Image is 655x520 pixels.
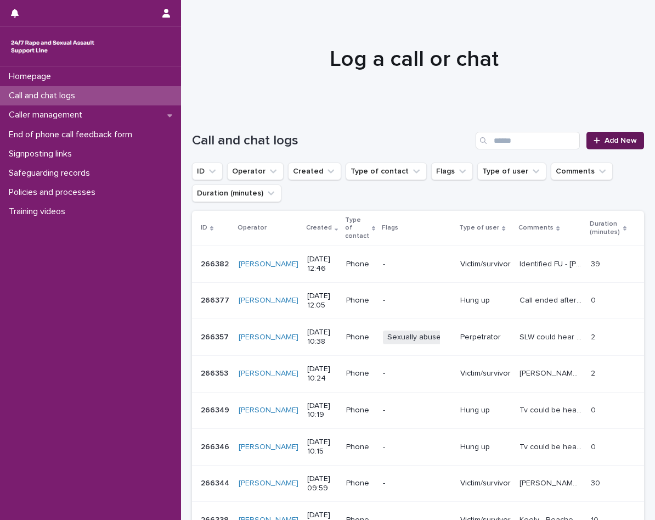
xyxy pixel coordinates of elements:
[192,46,636,72] h1: Log a call or chat
[345,214,370,242] p: Type of contact
[591,404,598,415] p: 0
[460,479,511,488] p: Victim/survivor
[346,333,375,342] p: Phone
[239,443,298,452] a: [PERSON_NAME]
[459,222,499,234] p: Type of user
[477,163,546,180] button: Type of user
[346,406,375,415] p: Phone
[4,149,81,159] p: Signposting links
[431,163,473,180] button: Flags
[591,367,597,378] p: 2
[201,477,231,488] p: 266344
[383,296,451,305] p: -
[520,331,584,342] p: SLW could hear sex-like noises in the background. Caller had not said anything to acknowledge SLW...
[591,440,598,452] p: 0
[306,222,332,234] p: Created
[590,218,620,238] p: Duration (minutes)
[551,163,613,180] button: Comments
[460,406,511,415] p: Hung up
[201,294,231,305] p: 266377
[520,294,584,305] p: Call ended after SLW gave introduction message. Shuffling and noise in the background
[4,71,60,82] p: Homepage
[239,260,298,269] a: [PERSON_NAME]
[346,479,375,488] p: Phone
[192,133,471,149] h1: Call and chat logs
[227,163,284,180] button: Operator
[201,331,231,342] p: 266357
[201,367,230,378] p: 266353
[520,477,584,488] p: Helen - reached out to talk about her experience with SV whilst on holiday. Signposted to local S...
[586,132,644,149] a: Add New
[382,222,398,234] p: Flags
[307,255,337,273] p: [DATE] 12:46
[460,260,511,269] p: Victim/survivor
[307,474,337,493] p: [DATE] 09:59
[238,222,267,234] p: Operator
[383,479,451,488] p: -
[4,91,84,101] p: Call and chat logs
[383,369,451,378] p: -
[383,331,445,344] span: Sexually abuse
[192,319,644,356] tr: 266357266357 [PERSON_NAME] [DATE] 10:38PhoneSexually abusePerpetratorSLW could hear sex-like nois...
[591,477,602,488] p: 30
[192,355,644,392] tr: 266353266353 [PERSON_NAME] [DATE] 10:24Phone-Victim/survivor[PERSON_NAME] - left the call as she ...
[520,440,584,452] p: Tv could be heard in the background. Call ended after SLW introduced themselves.
[4,187,104,198] p: Policies and processes
[201,222,207,234] p: ID
[307,292,337,310] p: [DATE] 12:05
[192,184,281,202] button: Duration (minutes)
[520,258,584,269] p: Identified FU - John. Called to talk about his week and how things have been going for him.
[591,294,598,305] p: 0
[201,404,231,415] p: 266349
[4,110,91,120] p: Caller management
[239,369,298,378] a: [PERSON_NAME]
[307,365,337,383] p: [DATE] 10:24
[4,130,141,140] p: End of phone call feedback form
[591,258,602,269] p: 39
[520,367,584,378] p: Leanne - left the call as she wanted the full 40 minutes but SLW could not offer the whole time d...
[239,333,298,342] a: [PERSON_NAME]
[307,438,337,456] p: [DATE] 10:15
[460,443,511,452] p: Hung up
[239,479,298,488] a: [PERSON_NAME]
[460,296,511,305] p: Hung up
[518,222,554,234] p: Comments
[9,36,97,58] img: rhQMoQhaT3yELyF149Cw
[239,406,298,415] a: [PERSON_NAME]
[201,440,231,452] p: 266346
[192,163,223,180] button: ID
[476,132,580,149] input: Search
[346,369,375,378] p: Phone
[192,429,644,466] tr: 266346266346 [PERSON_NAME] [DATE] 10:15Phone-Hung upTv could be heard in the background. Call end...
[383,260,451,269] p: -
[192,246,644,283] tr: 266382266382 [PERSON_NAME] [DATE] 12:46Phone-Victim/survivorIdentified FU - [PERSON_NAME]. Called...
[460,369,511,378] p: Victim/survivor
[192,282,644,319] tr: 266377266377 [PERSON_NAME] [DATE] 12:05Phone-Hung upCall ended after SLW gave introduction messag...
[4,168,99,178] p: Safeguarding records
[346,260,375,269] p: Phone
[307,328,337,346] p: [DATE] 10:38
[4,206,74,217] p: Training videos
[591,331,597,342] p: 2
[346,163,427,180] button: Type of contact
[605,137,637,144] span: Add New
[192,465,644,502] tr: 266344266344 [PERSON_NAME] [DATE] 09:59Phone-Victim/survivor[PERSON_NAME] - reached out to talk a...
[520,404,584,415] p: Tv could be heard in the background. Call ended as SLW was giving introduction message.
[346,296,375,305] p: Phone
[239,296,298,305] a: [PERSON_NAME]
[383,406,451,415] p: -
[383,443,451,452] p: -
[288,163,341,180] button: Created
[192,392,644,429] tr: 266349266349 [PERSON_NAME] [DATE] 10:19Phone-Hung upTv could be heard in the background. Call end...
[460,333,511,342] p: Perpetrator
[201,258,231,269] p: 266382
[307,401,337,420] p: [DATE] 10:19
[346,443,375,452] p: Phone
